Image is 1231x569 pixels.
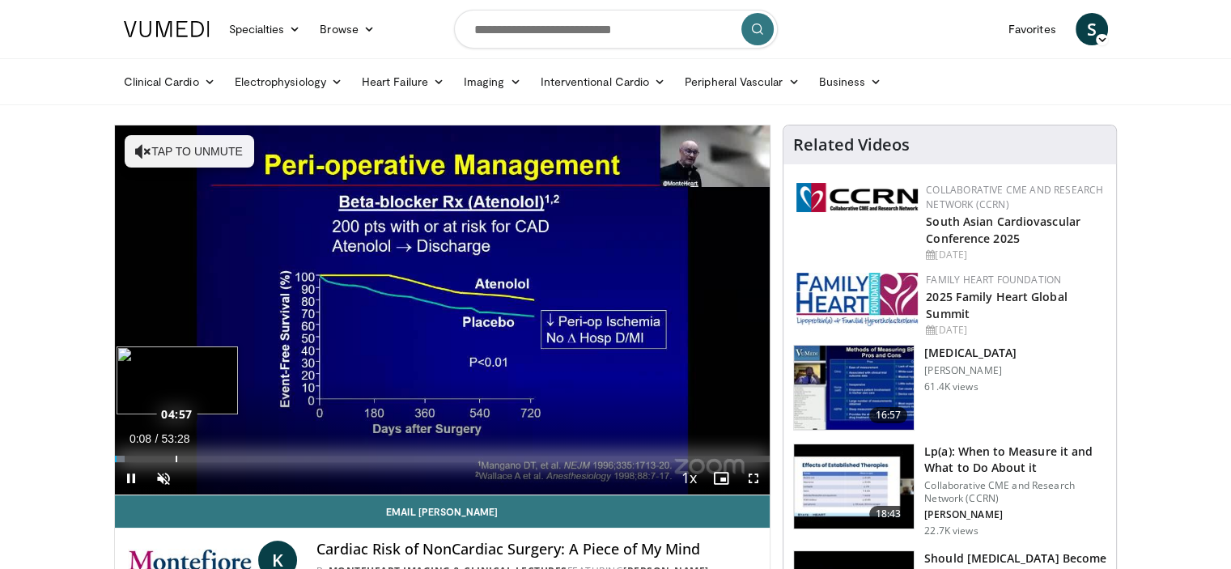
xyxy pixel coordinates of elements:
a: Favorites [999,13,1066,45]
a: South Asian Cardiovascular Conference 2025 [926,214,1080,246]
span: 53:28 [161,432,189,445]
img: 7a20132b-96bf-405a-bedd-783937203c38.150x105_q85_crop-smart_upscale.jpg [794,444,914,529]
button: Unmute [147,462,180,495]
a: Browse [310,13,384,45]
a: Family Heart Foundation [926,273,1061,287]
a: Electrophysiology [225,66,352,98]
button: Playback Rate [673,462,705,495]
a: Business [809,66,891,98]
p: 22.7K views [924,524,978,537]
h3: [MEDICAL_DATA] [924,345,1017,361]
button: Pause [115,462,147,495]
h4: Related Videos [793,135,910,155]
div: [DATE] [926,323,1103,338]
h3: Lp(a): When to Measure it and What to Do About it [924,444,1106,476]
div: Progress Bar [115,456,770,462]
video-js: Video Player [115,125,770,495]
img: a04ee3ba-8487-4636-b0fb-5e8d268f3737.png.150x105_q85_autocrop_double_scale_upscale_version-0.2.png [796,183,918,212]
p: 61.4K views [924,380,978,393]
div: [DATE] [926,248,1103,262]
span: / [155,432,159,445]
button: Fullscreen [737,462,770,495]
input: Search topics, interventions [454,10,778,49]
a: S [1076,13,1108,45]
a: Imaging [454,66,531,98]
span: 16:57 [869,407,908,423]
a: Clinical Cardio [114,66,225,98]
p: [PERSON_NAME] [924,364,1017,377]
img: a92b9a22-396b-4790-a2bb-5028b5f4e720.150x105_q85_crop-smart_upscale.jpg [794,346,914,430]
a: 2025 Family Heart Global Summit [926,289,1067,321]
span: 0:08 [129,432,151,445]
a: Collaborative CME and Research Network (CCRN) [926,183,1103,211]
span: 18:43 [869,506,908,522]
a: Interventional Cardio [531,66,676,98]
a: Peripheral Vascular [675,66,809,98]
a: 16:57 [MEDICAL_DATA] [PERSON_NAME] 61.4K views [793,345,1106,431]
a: Specialties [219,13,311,45]
a: 18:43 Lp(a): When to Measure it and What to Do About it Collaborative CME and Research Network (C... [793,444,1106,537]
p: [PERSON_NAME] [924,508,1106,521]
a: Heart Failure [352,66,454,98]
img: VuMedi Logo [124,21,210,37]
button: Tap to unmute [125,135,254,168]
h4: Cardiac Risk of NonCardiac Surgery: A Piece of My Mind [316,541,757,558]
p: Collaborative CME and Research Network (CCRN) [924,479,1106,505]
img: 96363db5-6b1b-407f-974b-715268b29f70.jpeg.150x105_q85_autocrop_double_scale_upscale_version-0.2.jpg [796,273,918,326]
button: Enable picture-in-picture mode [705,462,737,495]
a: Email [PERSON_NAME] [115,495,770,528]
img: image.jpeg [117,346,238,414]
